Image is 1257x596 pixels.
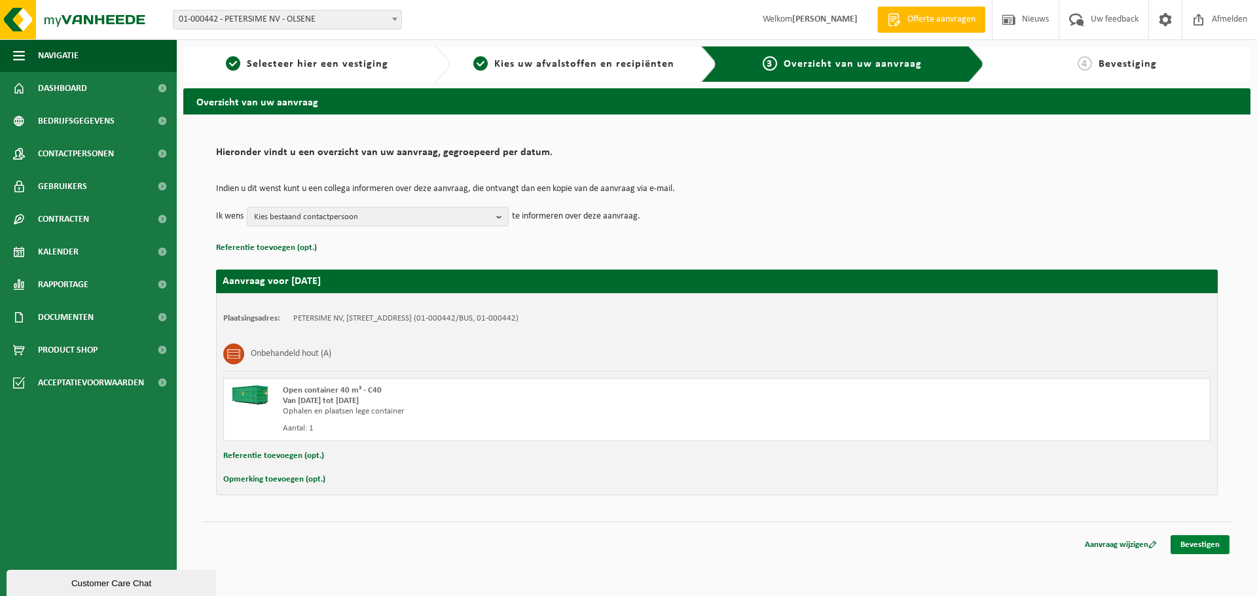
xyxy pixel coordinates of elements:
span: Acceptatievoorwaarden [38,366,144,399]
span: Overzicht van uw aanvraag [784,59,922,69]
a: 1Selecteer hier een vestiging [190,56,424,72]
td: PETERSIME NV, [STREET_ADDRESS] (01-000442/BUS, 01-000442) [293,313,519,324]
p: Ik wens [216,207,244,226]
div: Aantal: 1 [283,423,769,434]
strong: Aanvraag voor [DATE] [223,276,321,287]
a: 2Kies uw afvalstoffen en recipiënten [457,56,691,72]
div: Ophalen en plaatsen lege container [283,406,769,417]
span: Open container 40 m³ - C40 [283,386,382,394]
strong: [PERSON_NAME] [792,14,858,24]
span: Selecteer hier een vestiging [247,59,388,69]
span: Bedrijfsgegevens [38,105,115,137]
span: Bevestiging [1099,59,1157,69]
p: Indien u dit wenst kunt u een collega informeren over deze aanvraag, die ontvangt dan een kopie v... [216,184,1218,194]
a: Aanvraag wijzigen [1075,535,1167,554]
img: HK-XC-40-GN-00.png [230,385,270,405]
a: Bevestigen [1171,535,1230,554]
span: 01-000442 - PETERSIME NV - OLSENE [173,10,402,29]
span: Navigatie [38,39,79,72]
iframe: chat widget [7,567,219,596]
span: 2 [473,56,488,71]
span: Kies bestaand contactpersoon [254,207,491,227]
span: Gebruikers [38,170,87,203]
span: Rapportage [38,268,88,301]
a: Offerte aanvragen [877,7,985,33]
strong: Plaatsingsadres: [223,314,280,323]
h2: Hieronder vindt u een overzicht van uw aanvraag, gegroepeerd per datum. [216,147,1218,165]
span: Offerte aanvragen [904,13,979,26]
span: Kalender [38,236,79,268]
span: Product Shop [38,334,98,366]
button: Opmerking toevoegen (opt.) [223,471,325,488]
span: Contactpersonen [38,137,114,170]
h2: Overzicht van uw aanvraag [183,88,1250,114]
p: te informeren over deze aanvraag. [512,207,640,226]
strong: Van [DATE] tot [DATE] [283,396,359,405]
span: 01-000442 - PETERSIME NV - OLSENE [173,10,401,29]
span: Kies uw afvalstoffen en recipiënten [494,59,674,69]
button: Referentie toevoegen (opt.) [223,447,324,465]
span: Dashboard [38,72,87,105]
button: Referentie toevoegen (opt.) [216,239,317,256]
button: Kies bestaand contactpersoon [247,207,509,226]
span: Contracten [38,203,89,236]
span: Documenten [38,301,94,334]
span: 3 [763,56,777,71]
span: 4 [1078,56,1092,71]
h3: Onbehandeld hout (A) [251,343,331,364]
span: 1 [226,56,240,71]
